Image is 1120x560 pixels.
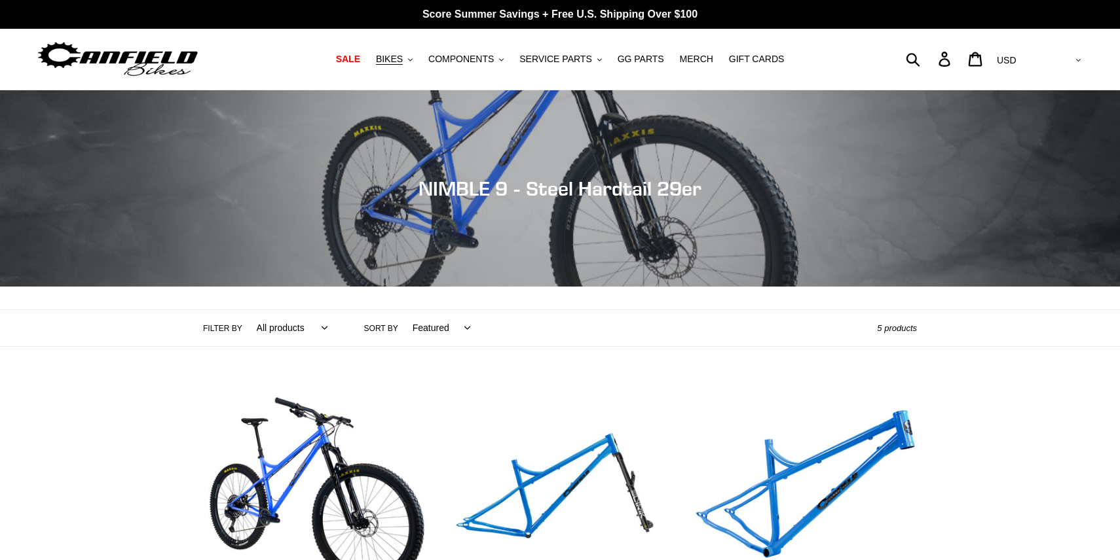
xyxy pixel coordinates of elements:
a: SALE [329,50,367,68]
button: COMPONENTS [422,50,510,68]
a: GG PARTS [611,50,671,68]
span: BIKES [376,54,403,65]
span: SALE [336,54,360,65]
label: Sort by [364,323,398,334]
span: 5 products [877,323,917,333]
span: SERVICE PARTS [519,54,591,65]
span: COMPONENTS [428,54,494,65]
button: SERVICE PARTS [513,50,608,68]
img: Canfield Bikes [36,39,200,80]
span: MERCH [680,54,713,65]
a: GIFT CARDS [722,50,791,68]
span: NIMBLE 9 - Steel Hardtail 29er [419,177,701,200]
input: Search [913,44,946,73]
span: GG PARTS [618,54,664,65]
button: BIKES [369,50,419,68]
label: Filter by [203,323,242,334]
a: MERCH [673,50,720,68]
span: GIFT CARDS [729,54,785,65]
